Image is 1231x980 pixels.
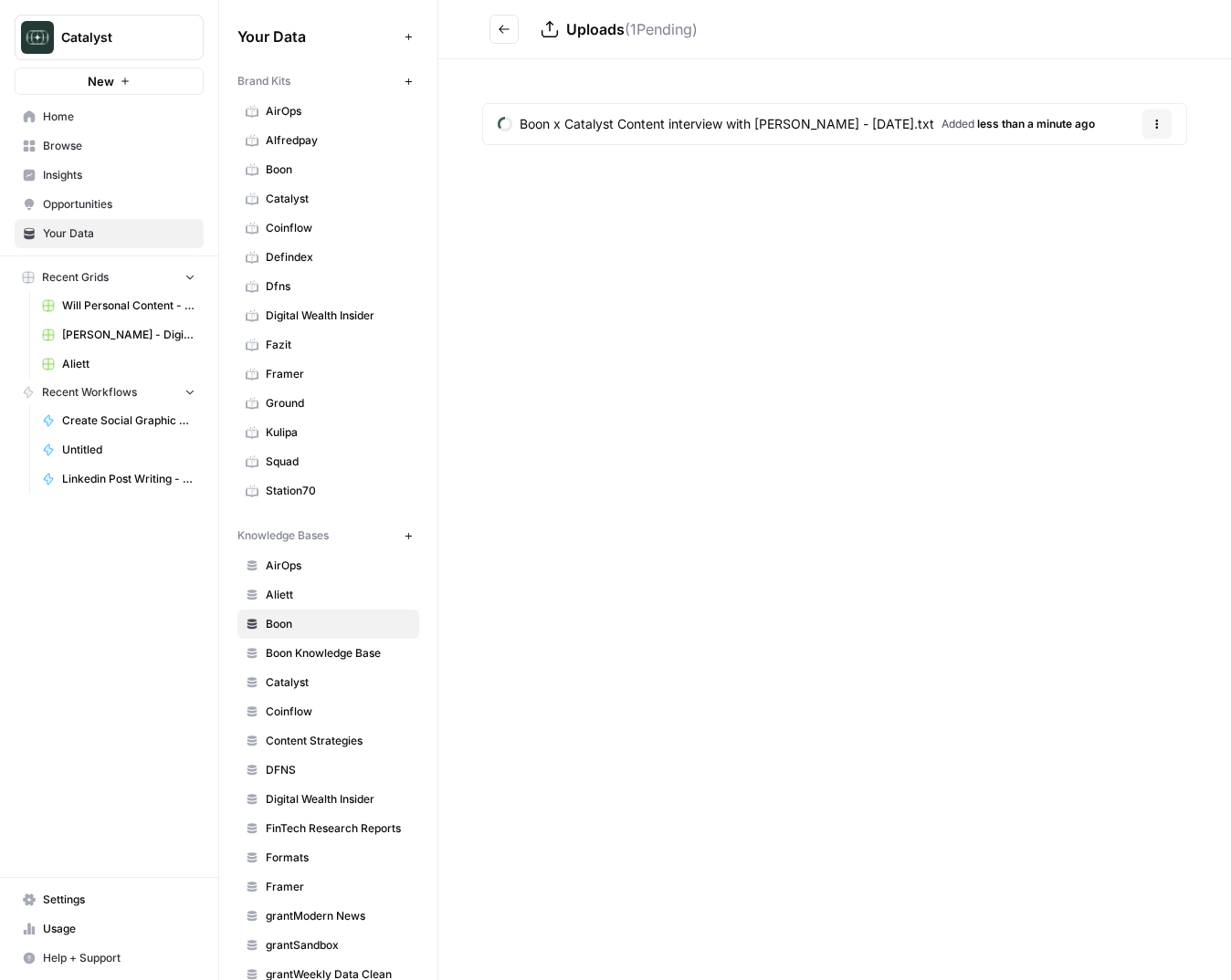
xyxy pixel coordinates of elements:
span: grantSandbox [266,937,411,954]
button: Recent Grids [15,264,204,291]
span: Linkedin Post Writing - [DATE] [62,471,195,487]
span: Ground [266,395,411,412]
a: AirOps [237,551,419,580]
a: Will Personal Content - [DATE] [34,291,204,320]
a: Coinflow [237,697,419,726]
a: Opportunities [15,190,204,219]
span: Digital Wealth Insider [266,791,411,808]
a: Ground [237,389,419,418]
a: AirOps [237,97,419,126]
a: Boon [237,610,419,639]
a: Framer [237,872,419,902]
span: Defindex [266,249,411,266]
span: Help + Support [43,950,195,966]
span: Boon [266,162,411,178]
span: Insights [43,167,195,183]
a: Boon Knowledge Base [237,639,419,668]
a: Catalyst [237,184,419,214]
a: Alfredpay [237,126,419,155]
a: Formats [237,843,419,872]
span: Boon [266,616,411,632]
span: Content Strategies [266,733,411,749]
a: Create Social Graphic Carousel (8 slide) [34,406,204,435]
span: Brand Kits [237,73,290,89]
a: Usage [15,914,204,944]
span: [PERSON_NAME] - Digital Wealth Insider [62,327,195,343]
button: New [15,68,204,95]
span: Coinflow [266,220,411,236]
a: grantSandbox [237,931,419,960]
span: ( 1 Pending) [625,20,698,38]
a: FinTech Research Reports [237,814,419,843]
span: Dfns [266,278,411,295]
span: Untitled [62,442,195,458]
a: Home [15,102,204,131]
a: Your Data [15,219,204,248]
span: AirOps [266,103,411,120]
a: Framer [237,360,419,389]
span: Will Personal Content - [DATE] [62,297,195,314]
span: Kulipa [266,424,411,441]
span: Digital Wealth Insider [266,308,411,324]
a: [PERSON_NAME] - Digital Wealth Insider [34,320,204,349]
span: Your Data [237,26,397,47]
a: Digital Wealth Insider [237,301,419,330]
span: Your Data [43,225,195,242]
a: Digital Wealth Insider [237,785,419,814]
span: New [88,72,114,90]
span: Recent Workflows [42,384,137,401]
span: grantModern News [266,908,411,924]
span: Catalyst [266,674,411,691]
span: Catalyst [266,191,411,207]
a: Squad [237,447,419,476]
span: AirOps [266,558,411,574]
span: Aliett [266,587,411,603]
span: Alfredpay [266,132,411,149]
span: Aliett [62,356,195,372]
a: Aliett [237,580,419,610]
span: Uploads [566,20,625,38]
a: Browse [15,131,204,161]
a: Fazit [237,330,419,360]
a: Catalyst [237,668,419,697]
span: less than a minute ago [977,117,1095,130]
a: Station70 [237,476,419,506]
a: Defindex [237,243,419,272]
a: Boon [237,155,419,184]
a: DFNS [237,756,419,785]
span: DFNS [266,762,411,778]
span: Opportunities [43,196,195,213]
a: Boon x Catalyst Content interview with [PERSON_NAME] - [DATE].txtAdded less than a minute ago [483,104,1110,144]
a: Kulipa [237,418,419,447]
a: grantModern News [237,902,419,931]
a: Coinflow [237,214,419,243]
a: Untitled [34,435,204,464]
span: Framer [266,366,411,382]
span: FinTech Research Reports [266,820,411,837]
span: Knowledge Bases [237,527,329,544]
span: Boon Knowledge Base [266,645,411,662]
a: Aliett [34,349,204,379]
span: Fazit [266,337,411,353]
span: Added [942,116,1095,132]
img: Catalyst Logo [21,21,54,54]
span: Recent Grids [42,269,109,286]
span: Catalyst [61,28,172,47]
button: Help + Support [15,944,204,973]
span: Browse [43,138,195,154]
a: Content Strategies [237,726,419,756]
a: Insights [15,161,204,190]
a: Dfns [237,272,419,301]
span: Boon x Catalyst Content interview with [PERSON_NAME] - [DATE].txt [520,115,934,133]
a: Linkedin Post Writing - [DATE] [34,464,204,494]
span: Formats [266,850,411,866]
a: Settings [15,885,204,914]
button: Workspace: Catalyst [15,15,204,60]
span: Coinflow [266,704,411,720]
span: Create Social Graphic Carousel (8 slide) [62,412,195,429]
span: Station70 [266,483,411,499]
span: Squad [266,454,411,470]
span: Settings [43,891,195,908]
button: Go back [489,15,519,44]
span: Home [43,109,195,125]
